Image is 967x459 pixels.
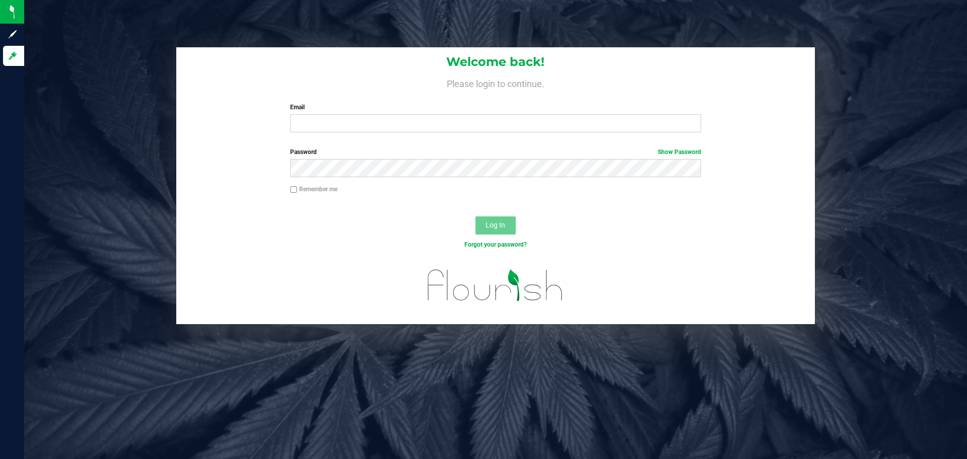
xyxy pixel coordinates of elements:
[176,76,815,89] h4: Please login to continue.
[8,29,18,39] inline-svg: Sign up
[8,51,18,61] inline-svg: Log in
[176,55,815,68] h1: Welcome back!
[290,103,701,112] label: Email
[290,148,317,156] span: Password
[475,216,516,235] button: Log In
[290,185,337,194] label: Remember me
[486,221,505,229] span: Log In
[658,148,701,156] a: Show Password
[290,186,297,193] input: Remember me
[416,260,575,311] img: flourish_logo.svg
[464,241,527,248] a: Forgot your password?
